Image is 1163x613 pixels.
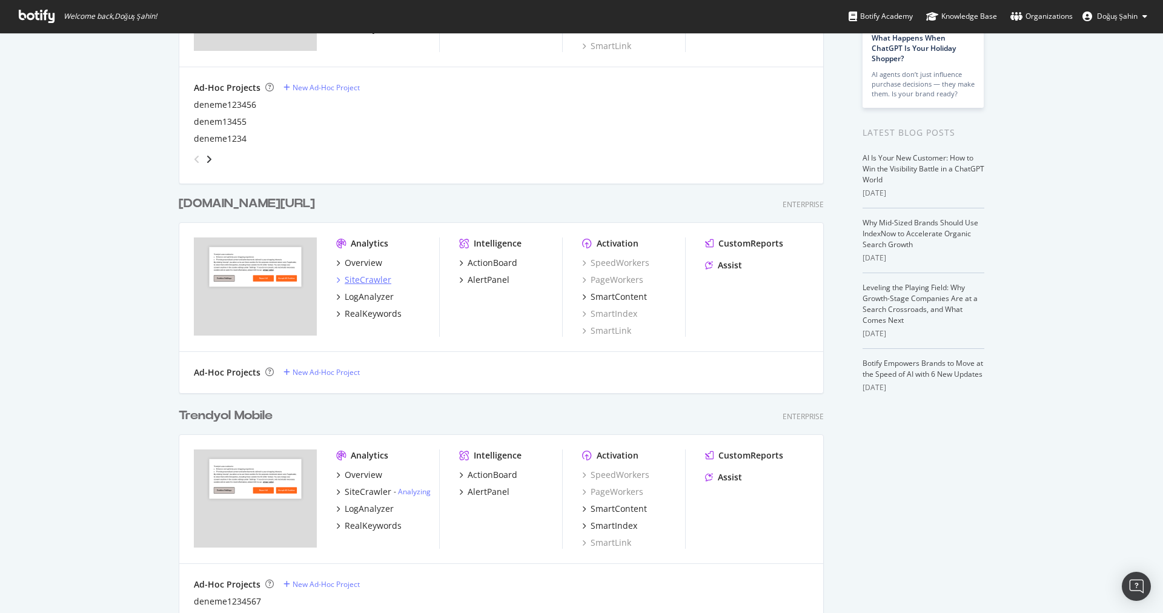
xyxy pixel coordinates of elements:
[283,579,360,589] a: New Ad-Hoc Project
[1122,572,1151,601] div: Open Intercom Messenger
[194,133,247,145] a: deneme1234
[345,291,394,303] div: LogAnalyzer
[179,195,315,213] div: [DOMAIN_NAME][URL]
[863,282,978,325] a: Leveling the Playing Field: Why Growth-Stage Companies Are at a Search Crossroads, and What Comes...
[345,257,382,269] div: Overview
[336,503,394,515] a: LogAnalyzer
[926,10,997,22] div: Knowledge Base
[474,449,522,462] div: Intelligence
[205,153,213,165] div: angle-right
[718,237,783,250] div: CustomReports
[179,407,277,425] a: Trendyol Mobile
[582,469,649,481] div: SpeedWorkers
[345,308,402,320] div: RealKeywords
[582,40,631,52] a: SmartLink
[591,291,647,303] div: SmartContent
[582,503,647,515] a: SmartContent
[468,469,517,481] div: ActionBoard
[718,471,742,483] div: Assist
[582,537,631,549] a: SmartLink
[194,237,317,336] img: trendyol.com/ro
[345,486,391,498] div: SiteCrawler
[591,520,637,532] div: SmartIndex
[345,503,394,515] div: LogAnalyzer
[597,449,638,462] div: Activation
[194,99,256,111] a: deneme123456
[863,382,984,393] div: [DATE]
[1073,7,1157,26] button: Doğuş Şahin
[863,126,984,139] div: Latest Blog Posts
[582,486,643,498] a: PageWorkers
[582,520,637,532] a: SmartIndex
[783,411,824,422] div: Enterprise
[189,150,205,169] div: angle-left
[582,291,647,303] a: SmartContent
[468,274,509,286] div: AlertPanel
[293,367,360,377] div: New Ad-Hoc Project
[293,82,360,93] div: New Ad-Hoc Project
[345,469,382,481] div: Overview
[283,367,360,377] a: New Ad-Hoc Project
[582,325,631,337] a: SmartLink
[863,358,983,379] a: Botify Empowers Brands to Move at the Speed of AI with 6 New Updates
[194,366,260,379] div: Ad-Hoc Projects
[705,259,742,271] a: Assist
[459,469,517,481] a: ActionBoard
[179,195,320,213] a: [DOMAIN_NAME][URL]
[345,274,391,286] div: SiteCrawler
[872,70,975,99] div: AI agents don’t just influence purchase decisions — they make them. Is your brand ready?
[718,259,742,271] div: Assist
[336,469,382,481] a: Overview
[582,274,643,286] a: PageWorkers
[863,328,984,339] div: [DATE]
[194,116,247,128] a: denem13455
[345,520,402,532] div: RealKeywords
[863,188,984,199] div: [DATE]
[849,10,913,22] div: Botify Academy
[194,595,261,608] a: deneme1234567
[394,486,431,497] div: -
[582,308,637,320] a: SmartIndex
[863,153,984,185] a: AI Is Your New Customer: How to Win the Visibility Battle in a ChatGPT World
[705,471,742,483] a: Assist
[718,449,783,462] div: CustomReports
[336,308,402,320] a: RealKeywords
[398,486,431,497] a: Analyzing
[597,237,638,250] div: Activation
[194,449,317,548] img: trendyol.com
[351,449,388,462] div: Analytics
[336,257,382,269] a: Overview
[179,407,273,425] div: Trendyol Mobile
[336,520,402,532] a: RealKeywords
[705,449,783,462] a: CustomReports
[468,486,509,498] div: AlertPanel
[459,486,509,498] a: AlertPanel
[336,486,431,498] a: SiteCrawler- Analyzing
[591,503,647,515] div: SmartContent
[293,579,360,589] div: New Ad-Hoc Project
[194,82,260,94] div: Ad-Hoc Projects
[336,291,394,303] a: LogAnalyzer
[582,257,649,269] a: SpeedWorkers
[459,257,517,269] a: ActionBoard
[351,237,388,250] div: Analytics
[64,12,157,21] span: Welcome back, Doğuş Şahin !
[783,199,824,210] div: Enterprise
[863,253,984,263] div: [DATE]
[705,237,783,250] a: CustomReports
[872,33,956,64] a: What Happens When ChatGPT Is Your Holiday Shopper?
[468,257,517,269] div: ActionBoard
[1010,10,1073,22] div: Organizations
[474,237,522,250] div: Intelligence
[194,578,260,591] div: Ad-Hoc Projects
[283,82,360,93] a: New Ad-Hoc Project
[863,217,978,250] a: Why Mid-Sized Brands Should Use IndexNow to Accelerate Organic Search Growth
